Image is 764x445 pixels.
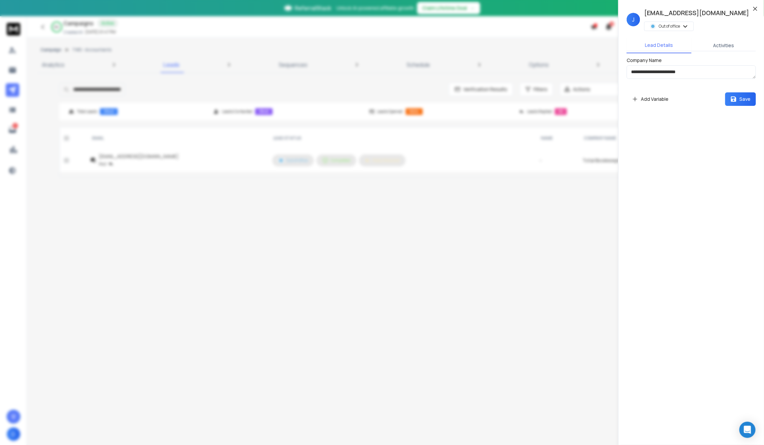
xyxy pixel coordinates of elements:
button: Activities [691,38,756,53]
div: Open Intercom Messenger [739,422,756,438]
button: Save [725,92,756,106]
span: J [627,13,640,26]
button: Lead Details [627,38,691,53]
p: Out of office [659,24,680,29]
h1: [EMAIL_ADDRESS][DOMAIN_NAME] [644,8,749,18]
button: Add Variable [627,92,674,106]
label: Company Name [627,58,662,63]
